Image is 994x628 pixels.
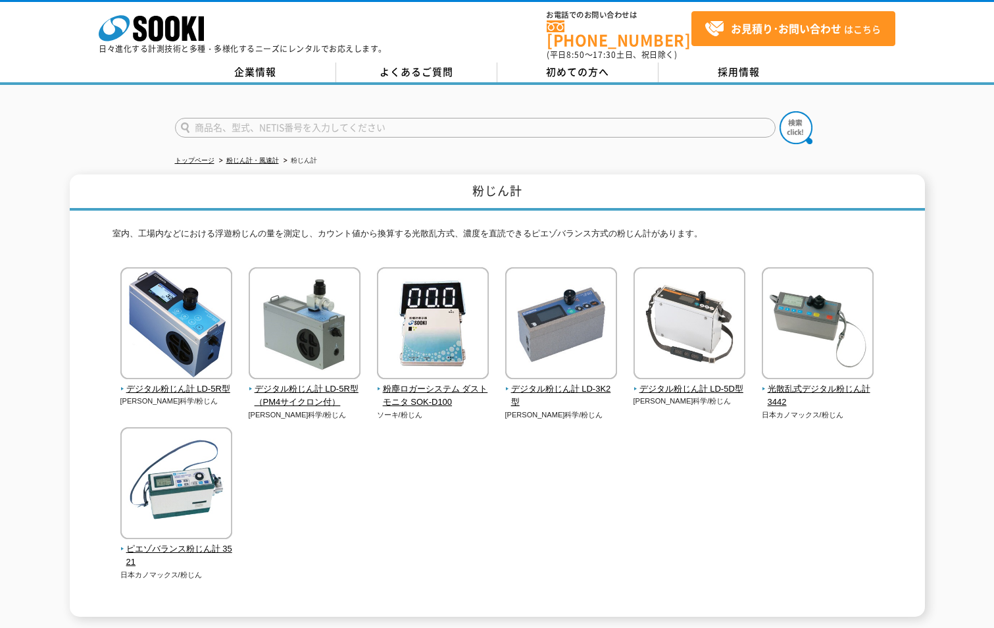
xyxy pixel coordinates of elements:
[120,530,233,569] a: ピエゾバランス粉じん計 3521
[120,267,232,382] img: デジタル粉じん計 LD-5R型
[659,63,820,82] a: 採用情報
[762,370,874,409] a: 光散乱式デジタル粉じん計 3442
[547,49,677,61] span: (平日 ～ 土日、祝日除く)
[505,267,617,382] img: デジタル粉じん計 LD-3K2型
[377,370,489,409] a: 粉塵ロガーシステム ダストモニタ SOK-D100
[249,409,361,421] p: [PERSON_NAME]科学/粉じん
[546,65,609,79] span: 初めての方へ
[593,49,616,61] span: 17:30
[634,396,746,407] p: [PERSON_NAME]科学/粉じん
[249,267,360,382] img: デジタル粉じん計 LD-5R型（PM4サイクロン付）
[377,409,489,421] p: ソーキ/粉じん
[780,111,812,144] img: btn_search.png
[691,11,895,46] a: お見積り･お問い合わせはこちら
[634,382,746,396] span: デジタル粉じん計 LD-5D型
[175,157,214,164] a: トップページ
[175,118,776,138] input: 商品名、型式、NETIS番号を入力してください
[112,227,882,248] p: 室内、工場内などにおける浮遊粉じんの量を測定し、カウント値から換算する光散乱方式、濃度を直読できるピエゾバランス方式の粉じん計があります。
[120,382,233,396] span: デジタル粉じん計 LD-5R型
[120,569,233,581] p: 日本カノマックス/粉じん
[547,20,691,47] a: [PHONE_NUMBER]
[377,382,489,410] span: 粉塵ロガーシステム ダストモニタ SOK-D100
[762,267,874,382] img: 光散乱式デジタル粉じん計 3442
[249,370,361,409] a: デジタル粉じん計 LD-5R型（PM4サイクロン付）
[70,174,925,211] h1: 粉じん計
[505,409,618,421] p: [PERSON_NAME]科学/粉じん
[120,542,233,570] span: ピエゾバランス粉じん計 3521
[547,11,691,19] span: お電話でのお問い合わせは
[762,409,874,421] p: 日本カノマックス/粉じん
[249,382,361,410] span: デジタル粉じん計 LD-5R型（PM4サイクロン付）
[505,370,618,409] a: デジタル粉じん計 LD-3K2型
[336,63,497,82] a: よくあるご質問
[634,370,746,396] a: デジタル粉じん計 LD-5D型
[762,382,874,410] span: 光散乱式デジタル粉じん計 3442
[99,45,387,53] p: 日々進化する計測技術と多種・多様化するニーズにレンタルでお応えします。
[175,63,336,82] a: 企業情報
[705,19,881,39] span: はこちら
[120,370,233,396] a: デジタル粉じん計 LD-5R型
[377,267,489,382] img: 粉塵ロガーシステム ダストモニタ SOK-D100
[120,396,233,407] p: [PERSON_NAME]科学/粉じん
[505,382,618,410] span: デジタル粉じん計 LD-3K2型
[497,63,659,82] a: 初めての方へ
[731,20,841,36] strong: お見積り･お問い合わせ
[226,157,279,164] a: 粉じん計・風速計
[566,49,585,61] span: 8:50
[120,427,232,542] img: ピエゾバランス粉じん計 3521
[634,267,745,382] img: デジタル粉じん計 LD-5D型
[281,154,317,168] li: 粉じん計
